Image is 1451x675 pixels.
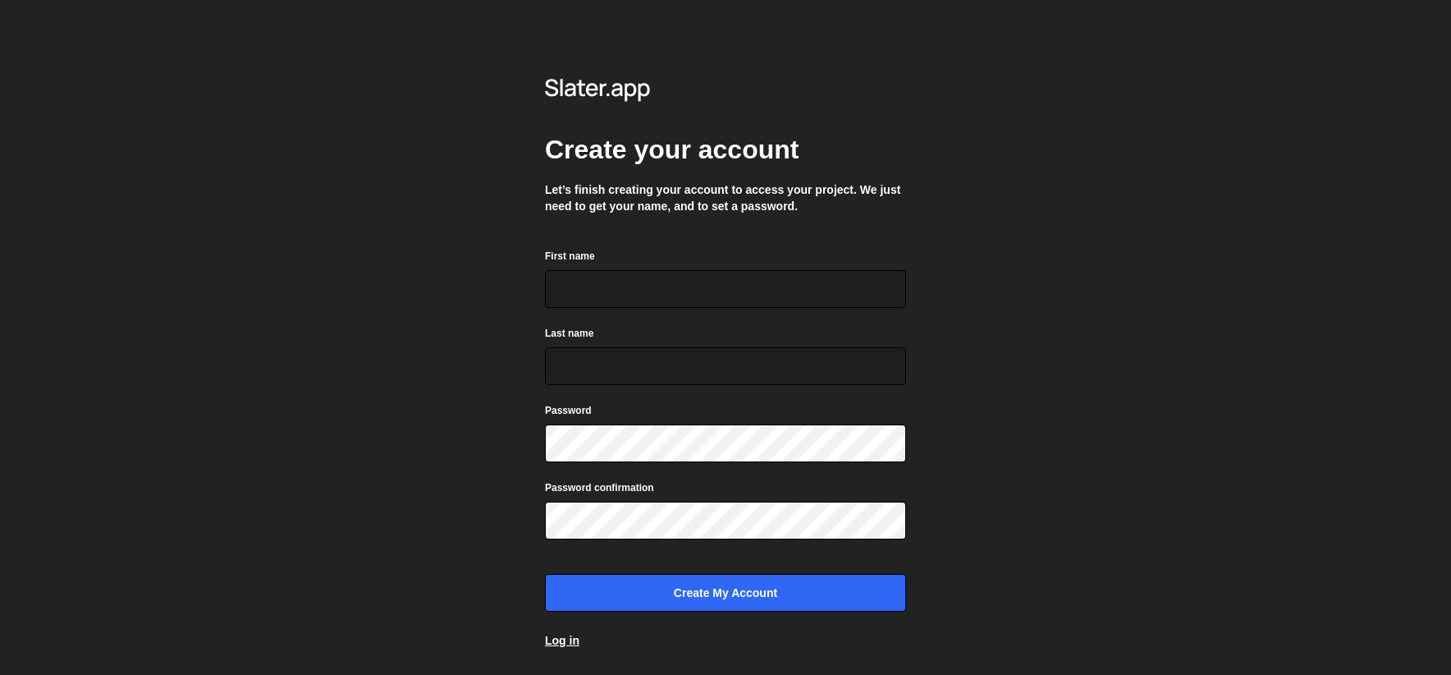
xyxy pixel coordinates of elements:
label: Password confirmation [545,480,654,496]
p: Let’s finish creating your account to access your project. We just need to get your name, and to ... [545,181,906,214]
label: Last name [545,325,593,342]
a: Log in [545,632,579,649]
label: Password [545,402,592,419]
input: Create my account [545,574,906,612]
h2: Create your account [545,135,906,165]
label: First name [545,248,595,264]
